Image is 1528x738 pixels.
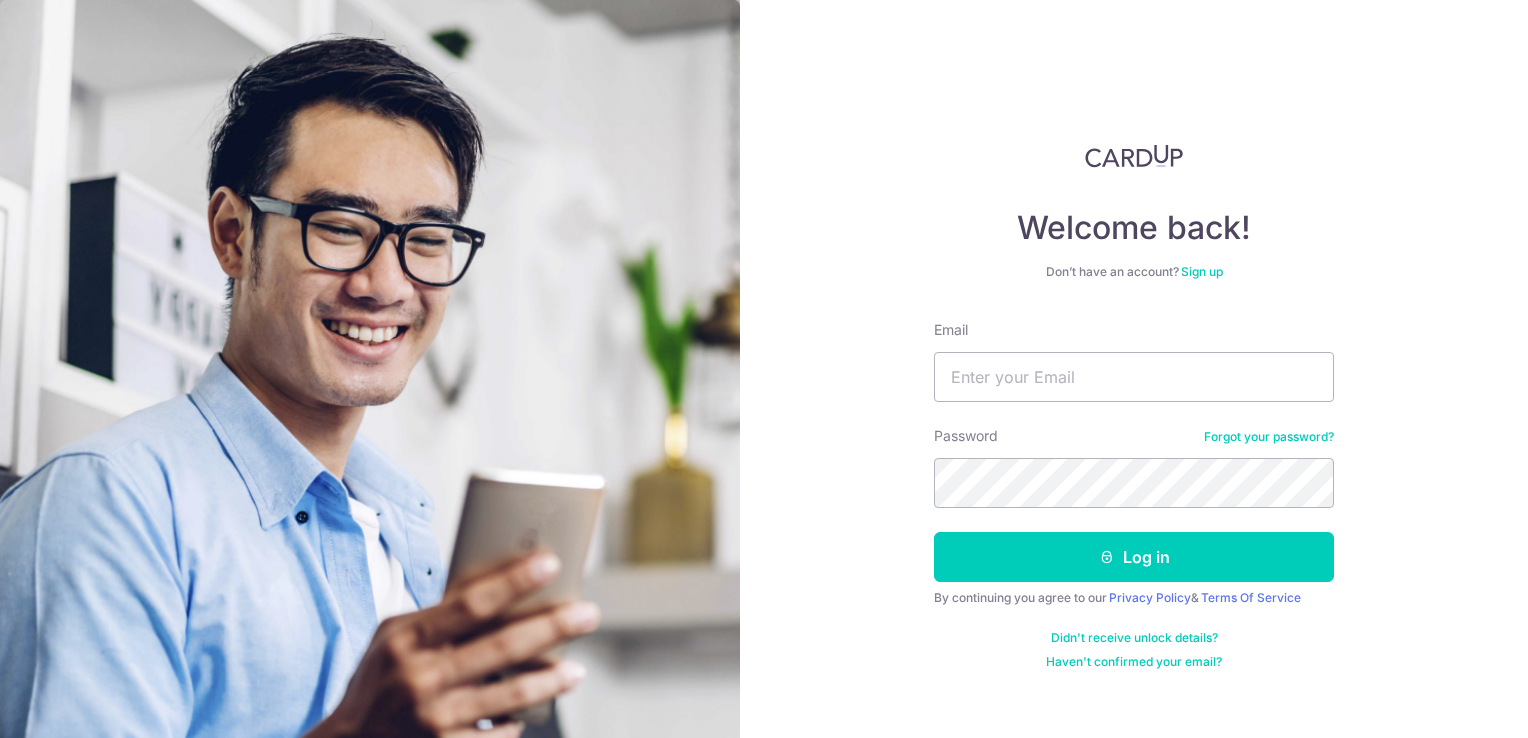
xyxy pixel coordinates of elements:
[934,264,1334,280] div: Don’t have an account?
[1201,590,1301,605] a: Terms Of Service
[1046,654,1222,670] a: Haven't confirmed your email?
[934,426,998,446] label: Password
[1085,144,1183,168] img: CardUp Logo
[1109,590,1191,605] a: Privacy Policy
[934,532,1334,582] button: Log in
[1051,630,1218,646] a: Didn't receive unlock details?
[934,590,1334,606] div: By continuing you agree to our &
[1204,429,1334,445] a: Forgot your password?
[934,320,968,340] label: Email
[934,352,1334,402] input: Enter your Email
[1181,264,1223,279] a: Sign up
[934,208,1334,248] h4: Welcome back!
